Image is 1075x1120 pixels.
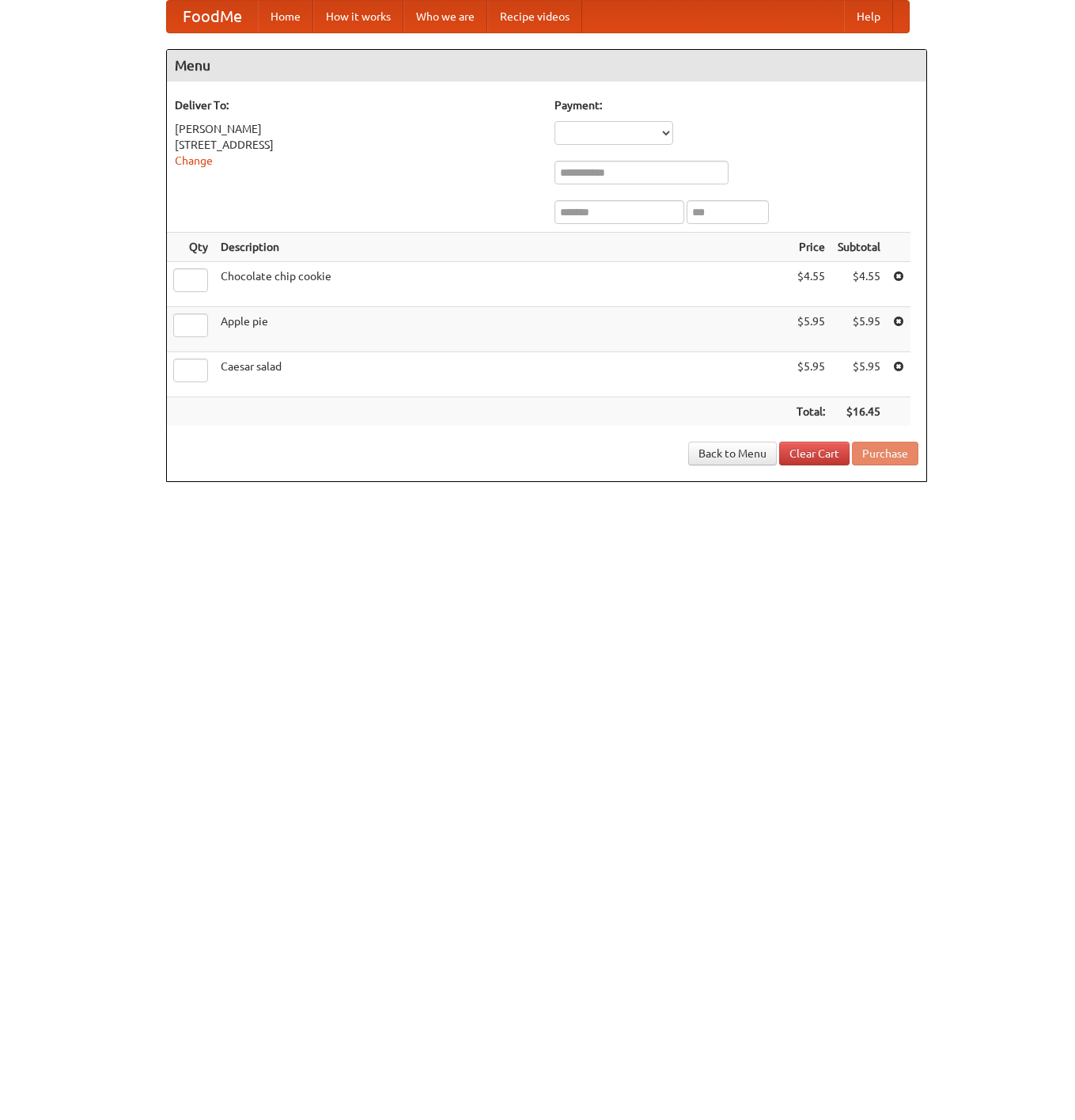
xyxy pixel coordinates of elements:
[790,233,831,262] th: Price
[403,1,487,32] a: Who we are
[214,352,790,397] td: Caesar salad
[214,307,790,352] td: Apple pie
[844,1,893,32] a: Help
[688,442,777,465] a: Back to Menu
[487,1,582,32] a: Recipe videos
[790,397,831,427] th: Total:
[167,1,258,32] a: FoodMe
[831,233,887,262] th: Subtotal
[258,1,313,32] a: Home
[175,121,539,137] div: [PERSON_NAME]
[167,233,214,262] th: Qty
[313,1,403,32] a: How it works
[790,307,831,352] td: $5.95
[831,397,887,427] th: $16.45
[214,262,790,307] td: Chocolate chip cookie
[790,262,831,307] td: $4.55
[167,50,926,82] h4: Menu
[779,442,850,465] a: Clear Cart
[214,233,790,262] th: Description
[175,97,539,113] h5: Deliver To:
[831,307,887,352] td: $5.95
[831,352,887,397] td: $5.95
[852,442,918,465] button: Purchase
[175,137,539,153] div: [STREET_ADDRESS]
[555,97,918,113] h5: Payment:
[831,262,887,307] td: $4.55
[790,352,831,397] td: $5.95
[175,154,213,167] a: Change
